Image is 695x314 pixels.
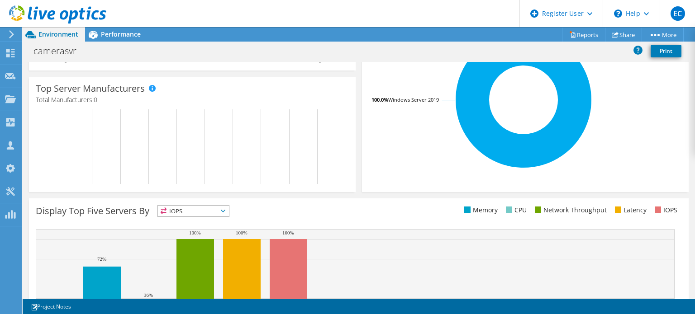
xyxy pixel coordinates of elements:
tspan: 100.0% [371,96,388,103]
svg: \n [614,9,622,18]
li: CPU [504,205,527,215]
a: Share [605,28,642,42]
li: Memory [462,205,498,215]
text: 72% [97,256,106,262]
span: Performance [101,30,141,38]
h3: Top Server Manufacturers [36,84,145,94]
text: 100% [236,230,248,235]
a: Reports [562,28,605,42]
h4: Total Manufacturers: [36,95,349,105]
a: More [642,28,684,42]
span: 0 [94,95,97,104]
text: 100% [189,230,201,235]
span: IOPS [158,206,229,216]
span: Environment [38,30,78,38]
text: 100% [282,230,294,235]
tspan: Windows Server 2019 [388,96,439,103]
h1: camerasvr [29,46,90,56]
text: 36% [144,292,153,298]
a: Project Notes [24,301,77,312]
li: IOPS [652,205,677,215]
li: Network Throughput [533,205,607,215]
a: Print [651,45,681,57]
li: Latency [613,205,647,215]
span: EC [671,6,685,21]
